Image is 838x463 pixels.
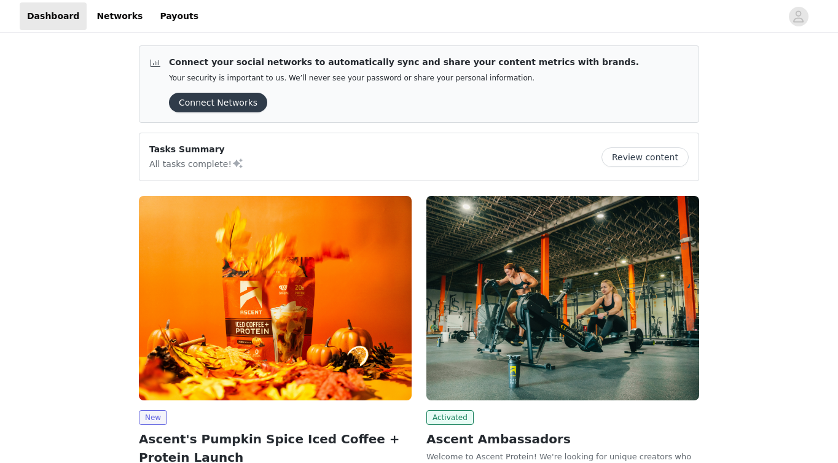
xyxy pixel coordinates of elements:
p: All tasks complete! [149,156,244,171]
span: Activated [426,410,474,425]
a: Dashboard [20,2,87,30]
a: Payouts [152,2,206,30]
button: Review content [601,147,689,167]
img: Ascent Protein [139,196,412,400]
button: Connect Networks [169,93,267,112]
p: Connect your social networks to automatically sync and share your content metrics with brands. [169,56,639,69]
a: Networks [89,2,150,30]
h2: Ascent Ambassadors [426,430,699,448]
p: Your security is important to us. We’ll never see your password or share your personal information. [169,74,639,83]
div: avatar [793,7,804,26]
span: New [139,410,167,425]
p: Tasks Summary [149,143,244,156]
img: Ascent Protein [426,196,699,400]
